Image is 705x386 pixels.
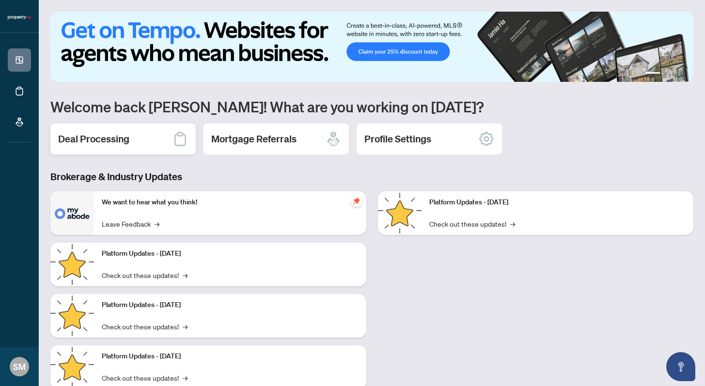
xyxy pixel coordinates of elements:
a: Check out these updates!→ [102,270,188,280]
h1: Welcome back [PERSON_NAME]! What are you working on [DATE]? [50,97,693,116]
img: logo [8,15,31,20]
span: → [155,218,159,229]
button: 4 [680,72,684,76]
p: Platform Updates - [DATE] [102,351,359,362]
h2: Profile Settings [364,132,431,146]
a: Check out these updates!→ [102,321,188,332]
a: Check out these updates!→ [429,218,515,229]
p: Platform Updates - [DATE] [102,248,359,259]
h3: Brokerage & Industry Updates [50,170,693,184]
p: Platform Updates - [DATE] [429,197,686,208]
img: Platform Updates - June 23, 2025 [378,191,422,235]
p: We want to hear what you think! [102,197,359,208]
button: 3 [672,72,676,76]
img: Slide 0 [50,12,693,82]
span: → [183,270,188,280]
span: pushpin [351,195,362,207]
span: → [510,218,515,229]
a: Leave Feedback→ [102,218,159,229]
h2: Mortgage Referrals [211,132,297,146]
a: Check out these updates!→ [102,372,188,383]
img: We want to hear what you think! [50,191,94,235]
button: 2 [664,72,668,76]
img: Platform Updates - July 21, 2025 [50,294,94,338]
h2: Deal Processing [58,132,129,146]
img: Platform Updates - September 16, 2025 [50,243,94,286]
button: Open asap [666,352,695,381]
span: SM [13,360,26,373]
span: → [183,321,188,332]
button: 1 [645,72,660,76]
span: → [183,372,188,383]
p: Platform Updates - [DATE] [102,300,359,310]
